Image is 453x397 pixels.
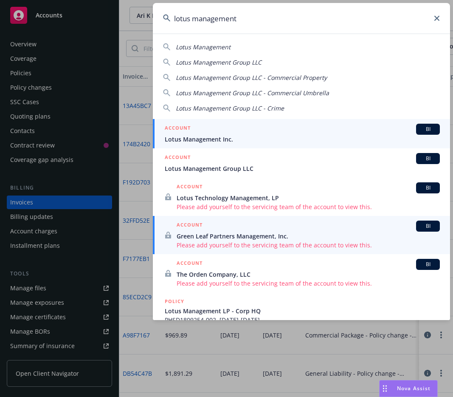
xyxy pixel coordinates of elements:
span: BI [419,222,436,230]
h5: ACCOUNT [165,124,191,134]
span: Lotus Management Group LLC - Crime [176,104,284,112]
button: Nova Assist [379,380,438,397]
span: BI [419,261,436,268]
span: BI [419,184,436,192]
span: Green Leaf Partners Management, Inc. [177,232,440,241]
span: Lotus Management Group LLC - Commercial Property [176,74,327,82]
h5: ACCOUNT [165,153,191,163]
div: Drag to move [380,380,390,397]
span: PHSD1809254-002, [DATE]-[DATE] [165,315,440,324]
span: Please add yourself to the servicing team of the account to view this. [177,279,440,288]
span: Lotus Management Inc. [165,135,440,144]
h5: ACCOUNT [177,259,203,269]
a: ACCOUNTBIThe Orden Company, LLCPlease add yourself to the servicing team of the account to view t... [153,254,450,292]
h5: ACCOUNT [177,221,203,231]
span: Please add yourself to the servicing team of the account to view this. [177,202,440,211]
a: POLICYLotus Management LP - Corp HQPHSD1809254-002, [DATE]-[DATE] [153,292,450,329]
span: Lotus Management Group LLC [165,164,440,173]
span: Please add yourself to the servicing team of the account to view this. [177,241,440,250]
h5: ACCOUNT [177,182,203,193]
span: Lotus Management [176,43,231,51]
a: ACCOUNTBIGreen Leaf Partners Management, Inc.Please add yourself to the servicing team of the acc... [153,216,450,254]
span: Nova Assist [397,385,430,392]
span: The Orden Company, LLC [177,270,440,279]
span: Lotus Management Group LLC - Commercial Umbrella [176,89,329,97]
a: ACCOUNTBILotus Management Inc. [153,119,450,148]
span: Lotus Technology Management, LP [177,193,440,202]
span: BI [419,125,436,133]
h5: POLICY [165,297,184,306]
a: ACCOUNTBILotus Management Group LLC [153,148,450,178]
span: Lotus Management Group LLC [176,58,262,66]
a: ACCOUNTBILotus Technology Management, LPPlease add yourself to the servicing team of the account ... [153,178,450,216]
span: Lotus Management LP - Corp HQ [165,306,440,315]
input: Search... [153,3,450,34]
span: BI [419,155,436,162]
